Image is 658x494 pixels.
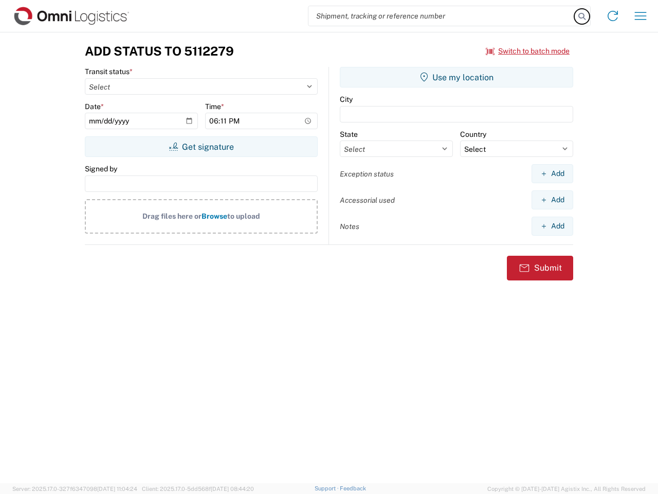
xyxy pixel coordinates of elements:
[340,95,353,104] label: City
[85,102,104,111] label: Date
[85,44,234,59] h3: Add Status to 5112279
[486,43,570,60] button: Switch to batch mode
[315,485,340,491] a: Support
[340,222,359,231] label: Notes
[460,130,486,139] label: Country
[85,136,318,157] button: Get signature
[340,485,366,491] a: Feedback
[507,256,573,280] button: Submit
[340,130,358,139] label: State
[205,102,224,111] label: Time
[142,486,254,492] span: Client: 2025.17.0-5dd568f
[340,196,395,205] label: Accessorial used
[308,6,575,26] input: Shipment, tracking or reference number
[487,484,646,493] span: Copyright © [DATE]-[DATE] Agistix Inc., All Rights Reserved
[85,67,133,76] label: Transit status
[340,169,394,179] label: Exception status
[227,212,260,220] span: to upload
[532,217,573,236] button: Add
[532,190,573,209] button: Add
[211,486,254,492] span: [DATE] 08:44:20
[532,164,573,183] button: Add
[12,486,137,492] span: Server: 2025.17.0-327f6347098
[97,486,137,492] span: [DATE] 11:04:24
[85,164,117,173] label: Signed by
[202,212,227,220] span: Browse
[142,212,202,220] span: Drag files here or
[340,67,573,87] button: Use my location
